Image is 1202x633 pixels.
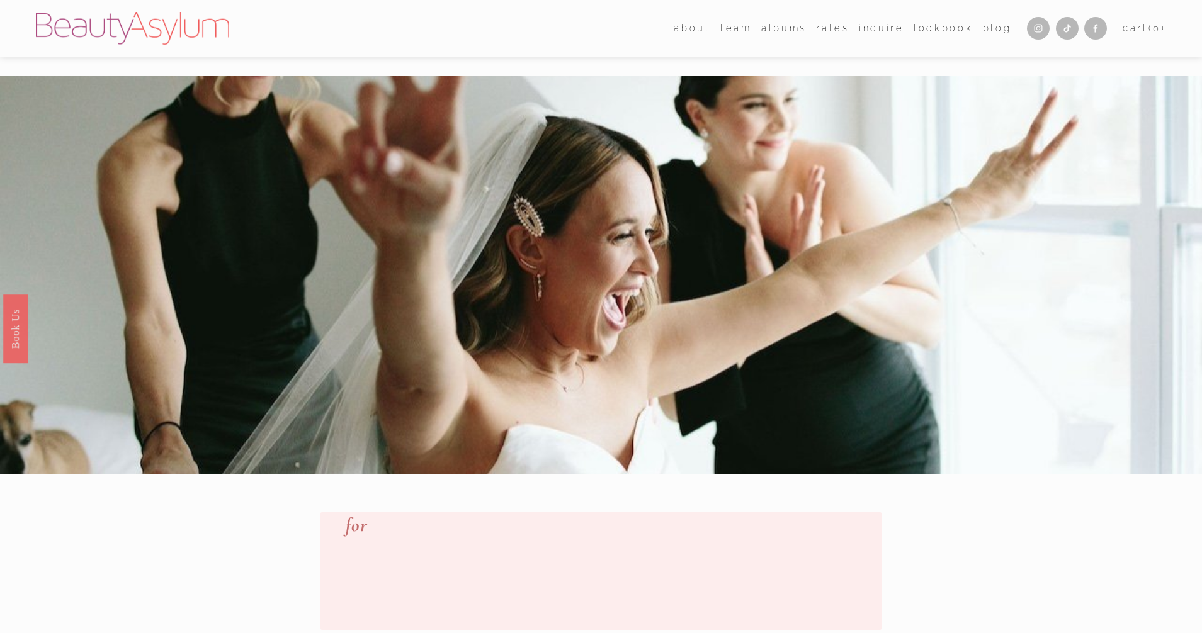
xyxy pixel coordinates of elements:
[674,19,710,37] a: folder dropdown
[720,20,752,36] span: team
[1027,17,1050,40] a: Instagram
[346,513,368,537] em: for
[914,19,973,37] a: Lookbook
[859,19,904,37] a: Inquire
[1123,20,1166,36] a: Cart(0)
[3,294,28,363] a: Book Us
[1084,17,1107,40] a: Facebook
[816,19,849,37] a: Rates
[36,12,229,45] img: Beauty Asylum | Bridal Hair &amp; Makeup Charlotte &amp; Atlanta
[983,19,1012,37] a: Blog
[1153,23,1161,33] span: 0
[720,19,752,37] a: folder dropdown
[761,19,807,37] a: albums
[1148,23,1166,33] span: ( )
[674,20,710,36] span: about
[1056,17,1079,40] a: TikTok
